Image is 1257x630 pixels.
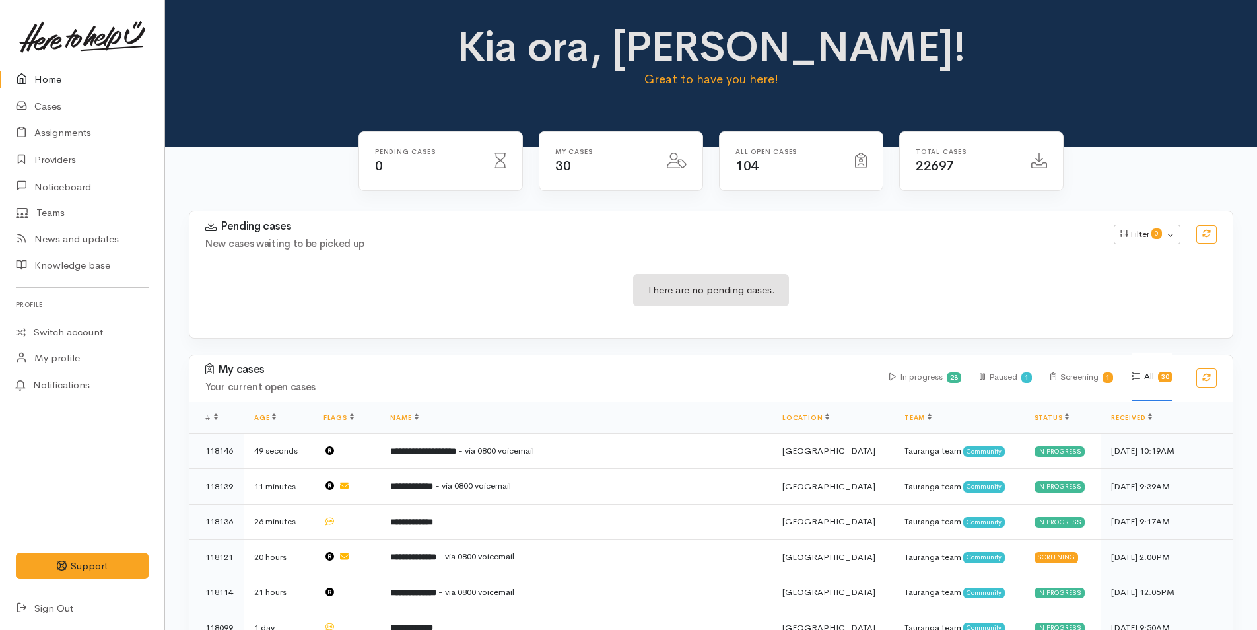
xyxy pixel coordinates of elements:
[963,552,1005,563] span: Community
[1035,588,1085,598] div: In progress
[1025,373,1029,382] b: 1
[916,148,1015,155] h6: Total cases
[1035,481,1085,492] div: In progress
[963,446,1005,457] span: Community
[323,413,354,422] a: Flags
[1114,225,1180,244] button: Filter0
[963,517,1005,528] span: Community
[782,586,875,598] span: [GEOGRAPHIC_DATA]
[735,148,839,155] h6: All Open cases
[633,274,789,306] div: There are no pending cases.
[1101,504,1233,540] td: [DATE] 9:17AM
[189,504,244,540] td: 118136
[438,586,514,598] span: - via 0800 voicemail
[980,354,1032,401] div: Paused
[205,413,218,422] span: #
[390,413,418,422] a: Name
[454,70,968,88] p: Great to have you here!
[244,575,313,610] td: 21 hours
[205,220,1098,233] h3: Pending cases
[1151,228,1162,239] span: 0
[189,540,244,575] td: 118121
[1035,517,1085,528] div: In progress
[782,551,875,563] span: [GEOGRAPHIC_DATA]
[1161,372,1169,381] b: 30
[244,433,313,469] td: 49 seconds
[375,158,383,174] span: 0
[1035,552,1079,563] div: Screening
[963,588,1005,598] span: Community
[1035,413,1070,422] a: Status
[782,445,875,456] span: [GEOGRAPHIC_DATA]
[963,481,1005,492] span: Community
[782,481,875,492] span: [GEOGRAPHIC_DATA]
[254,413,276,422] a: Age
[244,540,313,575] td: 20 hours
[189,575,244,610] td: 118114
[894,575,1024,610] td: Tauranga team
[904,413,932,422] a: Team
[894,433,1024,469] td: Tauranga team
[1106,373,1110,382] b: 1
[458,445,534,456] span: - via 0800 voicemail
[375,148,479,155] h6: Pending cases
[1035,446,1085,457] div: In progress
[1132,353,1172,401] div: All
[244,469,313,505] td: 11 minutes
[1101,469,1233,505] td: [DATE] 9:39AM
[782,516,875,527] span: [GEOGRAPHIC_DATA]
[735,158,759,174] span: 104
[189,469,244,505] td: 118139
[782,413,829,422] a: Location
[1101,575,1233,610] td: [DATE] 12:05PM
[16,553,149,580] button: Support
[889,354,961,401] div: In progress
[1101,540,1233,575] td: [DATE] 2:00PM
[555,148,651,155] h6: My cases
[950,373,958,382] b: 28
[555,158,570,174] span: 30
[189,433,244,469] td: 118146
[438,551,514,562] span: - via 0800 voicemail
[16,296,149,314] h6: Profile
[205,363,873,376] h3: My cases
[894,504,1024,540] td: Tauranga team
[205,382,873,393] h4: Your current open cases
[894,540,1024,575] td: Tauranga team
[1101,433,1233,469] td: [DATE] 10:19AM
[454,24,968,70] h1: Kia ora, [PERSON_NAME]!
[916,158,954,174] span: 22697
[435,480,511,491] span: - via 0800 voicemail
[244,504,313,540] td: 26 minutes
[1050,354,1114,401] div: Screening
[894,469,1024,505] td: Tauranga team
[1111,413,1152,422] a: Received
[205,238,1098,250] h4: New cases waiting to be picked up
